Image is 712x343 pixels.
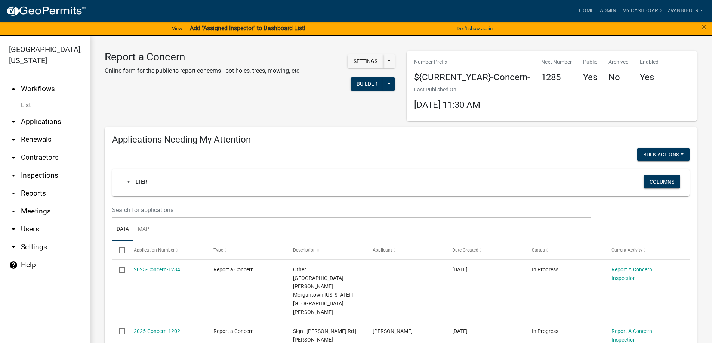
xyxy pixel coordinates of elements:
span: × [702,22,706,32]
span: Applicant [373,247,392,253]
datatable-header-cell: Applicant [366,241,445,259]
p: Enabled [640,58,659,66]
span: In Progress [532,328,558,334]
span: Report a Concern [213,328,254,334]
p: Online form for the public to report concerns - pot holes, trees, mowing, etc. [105,66,301,75]
span: Description [293,247,316,253]
a: 2025-Concern-1202 [134,328,180,334]
h4: Applications Needing My Attention [112,134,690,145]
i: arrow_drop_down [9,153,18,162]
a: + Filter [121,175,153,188]
a: Report A Concern Inspection [611,328,652,343]
h4: 1285 [541,72,572,83]
i: arrow_drop_up [9,84,18,93]
datatable-header-cell: Application Number [126,241,206,259]
i: arrow_drop_down [9,171,18,180]
i: arrow_drop_down [9,189,18,198]
span: In Progress [532,266,558,272]
button: Columns [644,175,680,188]
span: 07/22/2025 [452,328,468,334]
i: arrow_drop_down [9,207,18,216]
a: Admin [597,4,619,18]
h4: ${CURRENT_YEAR}-Concern- [414,72,530,83]
button: Bulk Actions [637,148,690,161]
span: [DATE] 11:30 AM [414,100,480,110]
i: arrow_drop_down [9,117,18,126]
span: Status [532,247,545,253]
a: Home [576,4,597,18]
span: Application Number [134,247,175,253]
i: arrow_drop_down [9,243,18,252]
button: Builder [351,77,383,91]
span: 08/16/2025 [452,266,468,272]
span: Sign | Keller Hill Rd | Chris Ferryman [293,328,356,343]
p: Number Prefix [414,58,530,66]
p: Next Number [541,58,572,66]
h3: Report a Concern [105,51,301,63]
h4: Yes [640,72,659,83]
button: Close [702,22,706,31]
button: Don't show again [454,22,496,35]
a: Data [112,218,133,241]
span: Type [213,247,223,253]
datatable-header-cell: Status [525,241,604,259]
datatable-header-cell: Date Created [445,241,525,259]
strong: Add "Assigned Inspector" to Dashboard List! [190,25,305,32]
a: Map [133,218,154,241]
span: Date Created [452,247,478,253]
a: Report A Concern Inspection [611,266,652,281]
a: My Dashboard [619,4,665,18]
i: arrow_drop_down [9,135,18,144]
datatable-header-cell: Type [206,241,286,259]
h4: Yes [583,72,597,83]
span: Current Activity [611,247,642,253]
button: Settings [348,54,383,68]
i: arrow_drop_down [9,225,18,234]
p: Archived [608,58,629,66]
span: Other | Red Bud Lane Morgantown Indiana | Chelsea Zweck [293,266,353,315]
h4: No [608,72,629,83]
span: Charlie Wilson [373,328,413,334]
input: Search for applications [112,202,591,218]
i: help [9,261,18,269]
datatable-header-cell: Description [286,241,366,259]
p: Public [583,58,597,66]
a: zvanbibber [665,4,706,18]
datatable-header-cell: Select [112,241,126,259]
a: 2025-Concern-1284 [134,266,180,272]
a: View [169,22,185,35]
p: Last Published On [414,86,480,94]
datatable-header-cell: Current Activity [604,241,684,259]
span: Report a Concern [213,266,254,272]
